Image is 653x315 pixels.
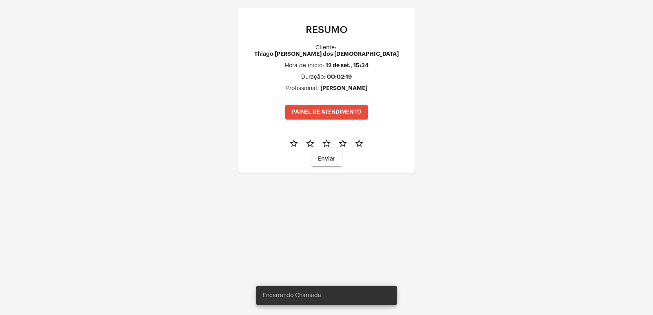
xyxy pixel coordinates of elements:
[318,156,335,162] span: Enviar
[305,139,315,148] mat-icon: star_border
[289,139,299,148] mat-icon: star_border
[286,86,319,92] div: Profissional:
[326,62,369,68] div: 12 de set., 15:34
[285,105,368,119] button: PAINEL DE ATENDIMENTO
[254,51,399,57] div: Thiago [PERSON_NAME] dos [DEMOGRAPHIC_DATA]
[327,74,352,80] div: 00:02:19
[285,63,324,69] div: Hora de inicio:
[315,45,336,51] div: Cliente:
[311,152,342,166] button: Enviar
[263,291,321,300] span: Encerrando Chamada
[320,85,367,91] div: [PERSON_NAME]
[354,139,364,148] mat-icon: star_border
[301,74,325,80] div: Duração:
[292,109,361,115] span: PAINEL DE ATENDIMENTO
[338,139,348,148] mat-icon: star_border
[322,139,331,148] mat-icon: star_border
[245,24,408,35] p: RESUMO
